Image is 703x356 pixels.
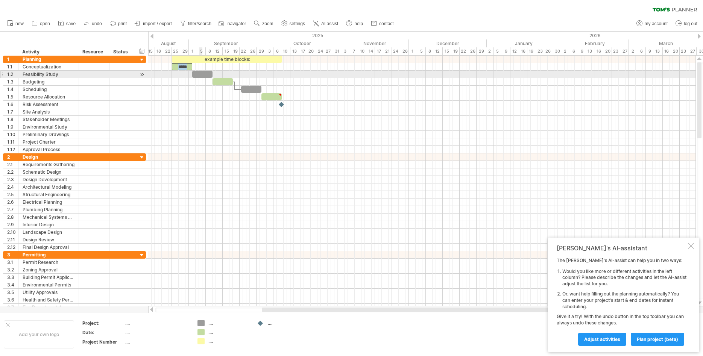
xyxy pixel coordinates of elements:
div: 1.12 [7,146,18,153]
div: 1.11 [7,138,18,145]
div: Design [23,153,75,161]
div: Environmental Study [23,123,75,130]
div: Date: [82,329,124,336]
div: Schematic Design [23,168,75,176]
div: 13 - 17 [290,47,307,55]
div: 3.5 [7,289,18,296]
div: 2.7 [7,206,18,213]
div: 2.5 [7,191,18,198]
div: Architectural Modeling [23,183,75,191]
div: 15 - 19 [223,47,240,55]
div: .... [125,329,188,336]
div: 1.4 [7,86,18,93]
div: 2.1 [7,161,18,168]
div: Project: [82,320,124,326]
a: plan project (beta) [631,333,684,346]
div: Planning [23,56,75,63]
div: Scheduling [23,86,75,93]
span: import / export [143,21,172,26]
a: contact [369,19,396,29]
div: 19 - 23 [527,47,544,55]
div: 9 - 13 [646,47,663,55]
div: 2.12 [7,244,18,251]
div: Final Design Approval [23,244,75,251]
div: September 2025 [189,39,263,47]
div: 2.9 [7,221,18,228]
span: help [354,21,363,26]
span: contact [379,21,394,26]
div: Zoning Approval [23,266,75,273]
div: 2 - 6 [629,47,646,55]
span: open [40,21,50,26]
div: .... [208,329,249,335]
div: 9 - 13 [578,47,595,55]
div: 26 - 30 [544,47,561,55]
li: Or, want help filling out the planning automatically? You can enter your project's start & end da... [562,291,686,310]
div: 20 - 24 [307,47,324,55]
div: 3.2 [7,266,18,273]
div: 23 - 27 [612,47,629,55]
a: undo [82,19,104,29]
div: Stakeholder Meetings [23,116,75,123]
div: Resource [82,48,105,56]
div: 2.2 [7,168,18,176]
div: Approval Process [23,146,75,153]
a: my account [635,19,670,29]
span: my account [645,21,668,26]
div: Permitting [23,251,75,258]
div: Mechanical Systems Design [23,214,75,221]
div: Status [113,48,130,56]
a: log out [674,19,700,29]
span: new [15,21,24,26]
a: filter/search [178,19,214,29]
a: zoom [252,19,275,29]
div: .... [125,320,188,326]
div: Resource Allocation [23,93,75,100]
div: 1.8 [7,116,18,123]
div: Interior Design [23,221,75,228]
div: Budgeting [23,78,75,85]
div: Project Number [82,339,124,345]
div: 2 - 6 [561,47,578,55]
div: 18 - 22 [155,47,172,55]
div: Landscape Design [23,229,75,236]
div: 16 - 20 [663,47,680,55]
div: Feasibility Study [23,71,75,78]
div: .... [125,339,188,345]
span: filter/search [188,21,211,26]
div: 3.3 [7,274,18,281]
div: 6 - 10 [273,47,290,55]
div: .... [208,338,249,344]
a: import / export [133,19,174,29]
div: 5 - 9 [493,47,510,55]
div: Utility Approvals [23,289,75,296]
div: .... [268,320,309,326]
span: settings [290,21,305,26]
span: AI assist [321,21,338,26]
div: Preliminary Drawings [23,131,75,138]
span: save [66,21,76,26]
div: 3 [7,251,18,258]
div: 3.6 [7,296,18,303]
div: 10 - 14 [358,47,375,55]
div: example time blocks: [172,56,282,63]
div: 8 - 12 [426,47,443,55]
a: open [30,19,52,29]
div: Add your own logo [4,320,74,348]
div: 2 [7,153,18,161]
div: Plumbing Planning [23,206,75,213]
div: 2.10 [7,229,18,236]
div: .... [208,320,249,326]
span: print [118,21,127,26]
div: Permit Research [23,259,75,266]
div: 16 - 20 [595,47,612,55]
div: Conceptualization [23,63,75,70]
span: zoom [262,21,273,26]
div: ​ [213,78,233,85]
div: [PERSON_NAME]'s AI-assistant [557,244,686,252]
a: print [108,19,129,29]
div: 12 - 16 [510,47,527,55]
div: ​ [241,86,261,93]
div: January 2026 [487,39,561,47]
div: Structural Engineering [23,191,75,198]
